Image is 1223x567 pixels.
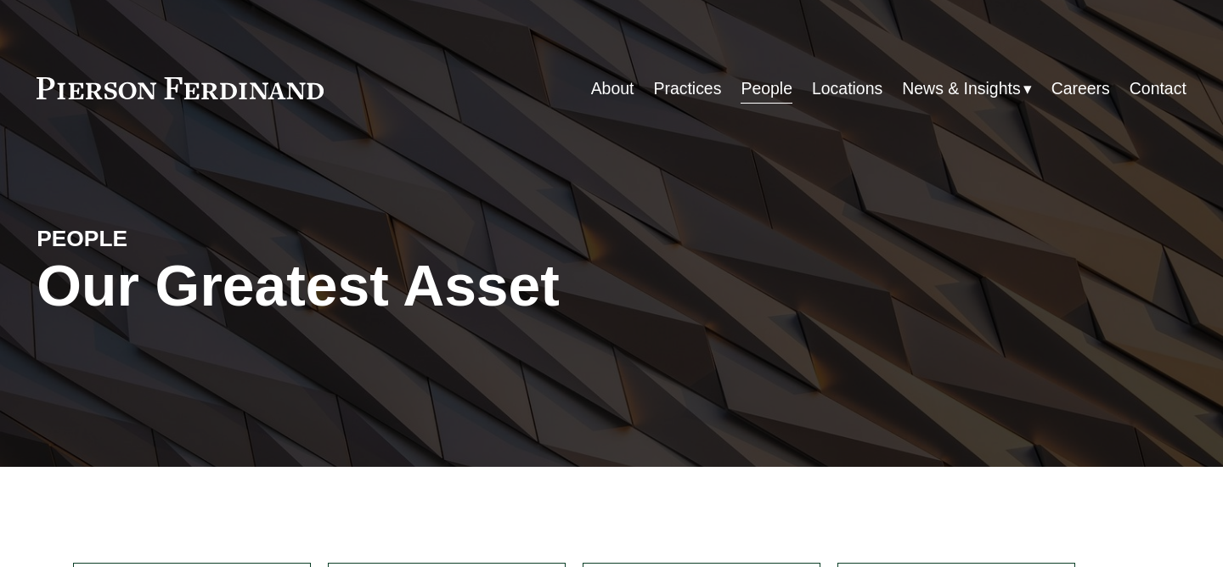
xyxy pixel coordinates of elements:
a: People [741,72,792,105]
a: About [591,72,634,105]
a: Careers [1051,72,1110,105]
h1: Our Greatest Asset [37,253,803,319]
span: News & Insights [902,74,1020,104]
h4: PEOPLE [37,225,324,253]
a: Practices [653,72,721,105]
a: Locations [812,72,882,105]
a: folder dropdown [902,72,1031,105]
a: Contact [1130,72,1186,105]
